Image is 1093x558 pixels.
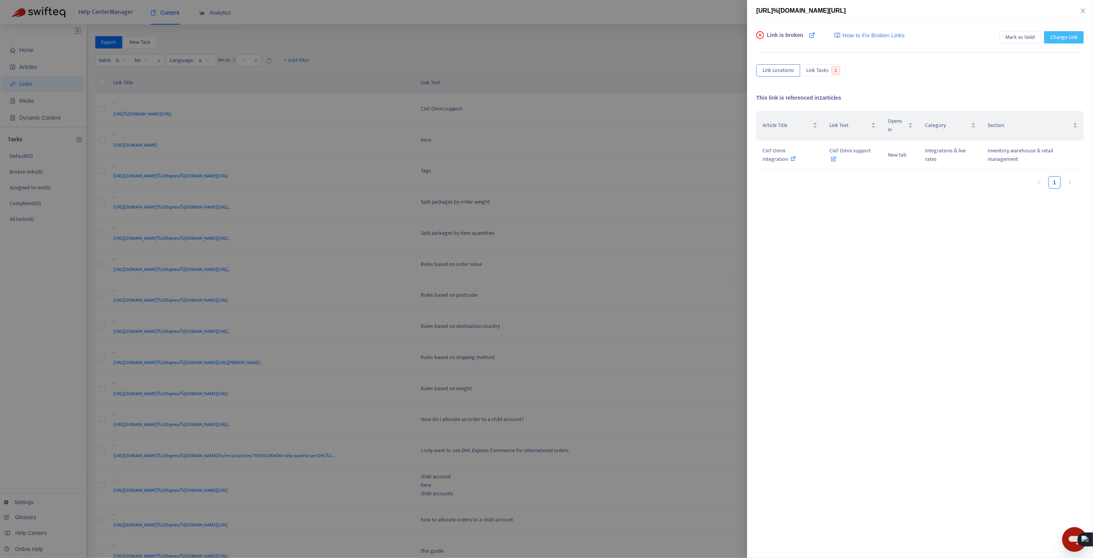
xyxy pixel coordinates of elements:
[762,146,788,164] span: Cin7 Omni Integration
[1078,7,1088,15] button: Close
[1033,176,1045,189] button: left
[888,117,907,134] span: Opens in
[830,146,871,164] span: Cin7 Omni support
[824,111,882,140] th: Link Text
[1062,527,1087,552] iframe: Button to launch messaging window
[1037,180,1042,185] span: left
[988,121,1071,130] span: Section
[756,7,846,14] span: [URL]%[DOMAIN_NAME][URL]
[919,111,982,140] th: Category
[1000,31,1042,43] button: Mark as Valid
[1064,176,1076,189] li: Next Page
[1006,33,1035,42] span: Mark as Valid
[834,32,841,38] img: image-link
[806,66,829,75] span: Link Tasks
[982,111,1084,140] th: Section
[1050,33,1078,42] span: Change Link
[1049,177,1060,188] a: 1
[1064,176,1076,189] button: right
[767,31,804,47] span: Link is broken
[1044,31,1084,43] button: Change Link
[842,31,905,40] span: How to Fix Broken Links
[834,31,905,40] a: How to Fix Broken Links
[988,146,1053,164] span: Inventory, warehouse & retail management
[1080,8,1086,14] span: close
[756,95,841,101] span: This link is referenced in 1 articles
[888,150,907,159] span: New tab
[882,111,919,140] th: Opens in
[756,64,800,77] button: Link Locations
[830,121,870,130] span: Link Text
[756,31,764,39] span: close-circle
[762,66,794,75] span: Link Locations
[925,146,966,164] span: Integrations & live rates
[1033,176,1045,189] li: Previous Page
[756,111,824,140] th: Article Title
[762,121,811,130] span: Article Title
[800,64,846,77] button: Link Tasks1
[1068,180,1072,185] span: right
[925,121,970,130] span: Category
[832,66,841,75] span: 1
